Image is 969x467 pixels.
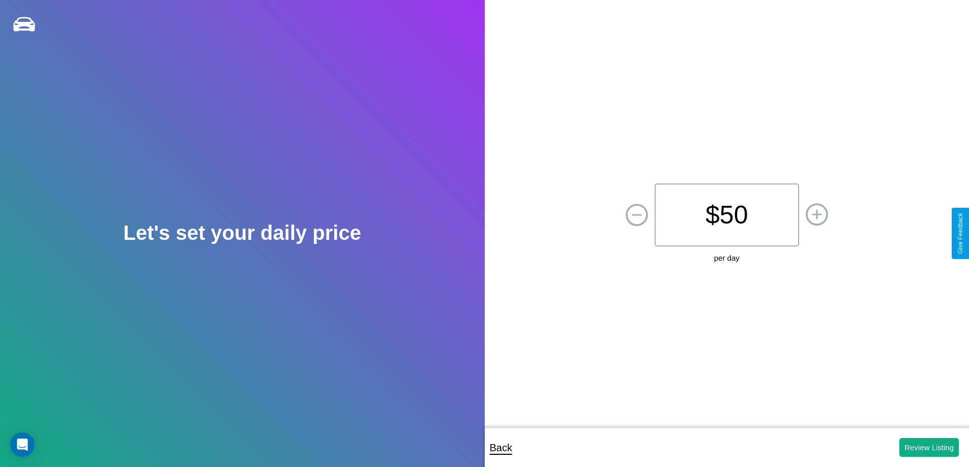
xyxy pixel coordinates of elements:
div: Give Feedback [957,213,964,254]
p: Back [490,439,512,457]
div: Open Intercom Messenger [10,432,35,457]
p: per day [714,251,740,265]
p: $ 50 [655,183,799,246]
h2: Let's set your daily price [124,222,361,244]
button: Review Listing [899,438,959,457]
